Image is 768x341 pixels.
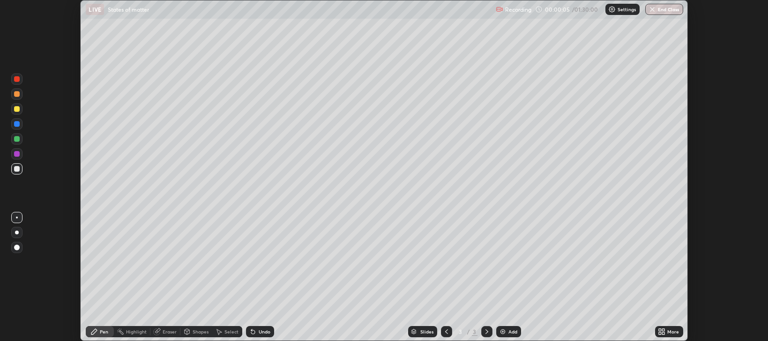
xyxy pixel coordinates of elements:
[89,6,101,13] p: LIVE
[108,6,149,13] p: States of matter
[608,6,616,13] img: class-settings-icons
[667,329,679,334] div: More
[618,7,636,12] p: Settings
[496,6,503,13] img: recording.375f2c34.svg
[126,329,147,334] div: Highlight
[224,329,239,334] div: Select
[456,329,465,334] div: 3
[163,329,177,334] div: Eraser
[499,328,507,335] img: add-slide-button
[193,329,209,334] div: Shapes
[420,329,433,334] div: Slides
[100,329,108,334] div: Pen
[508,329,517,334] div: Add
[259,329,270,334] div: Undo
[649,6,656,13] img: end-class-cross
[505,6,531,13] p: Recording
[472,327,477,336] div: 3
[645,4,683,15] button: End Class
[467,329,470,334] div: /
